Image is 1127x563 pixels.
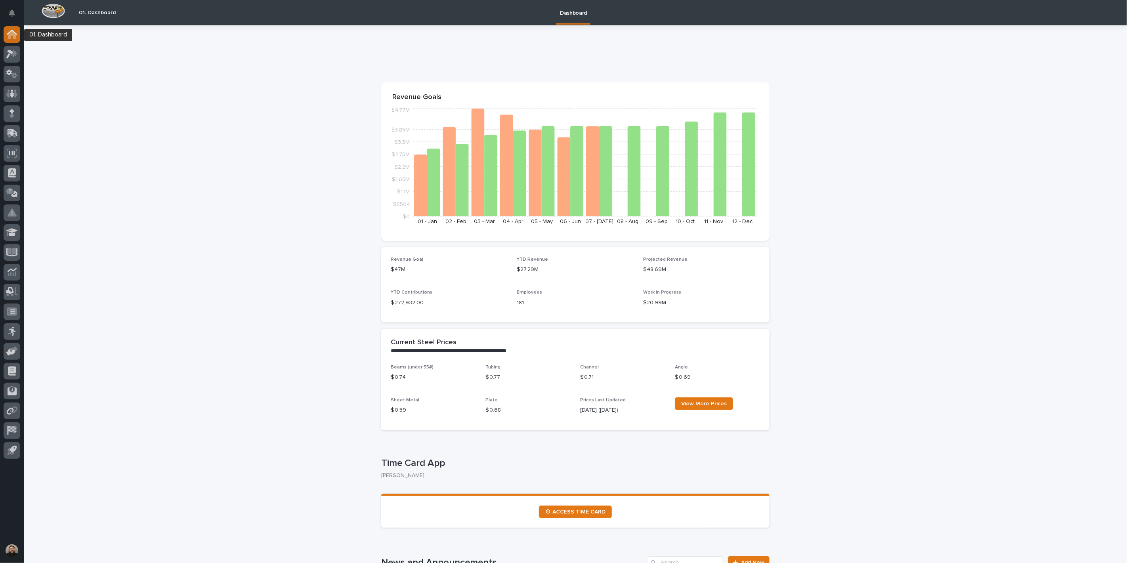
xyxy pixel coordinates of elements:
[545,509,606,515] span: ⏲ ACCESS TIME CARD
[485,365,500,370] span: Tubing
[560,219,581,224] text: 06 - Jun
[580,373,665,382] p: $ 0.71
[517,299,634,307] p: 181
[474,219,495,224] text: 03 - Mar
[391,127,410,132] tspan: $3.85M
[580,398,626,403] span: Prices Last Updated
[392,152,410,157] tspan: $2.75M
[381,458,766,469] p: Time Card App
[79,10,116,16] h2: 01. Dashboard
[42,4,65,18] img: Workspace Logo
[485,398,498,403] span: Plate
[517,257,548,262] span: YTD Revenue
[681,401,727,407] span: View More Prices
[391,299,508,307] p: $ 272,932.00
[391,365,434,370] span: Beams (under 55#)
[539,506,612,518] a: ⏲ ACCESS TIME CARD
[391,290,432,295] span: YTD Contributions
[397,189,410,195] tspan: $1.1M
[732,219,753,224] text: 12 - Dec
[10,10,20,22] div: Notifications
[485,406,571,414] p: $ 0.68
[675,373,760,382] p: $ 0.69
[393,201,410,207] tspan: $550K
[418,219,437,224] text: 01 - Jan
[617,219,639,224] text: 08 - Aug
[391,398,419,403] span: Sheet Metal
[381,472,763,479] p: [PERSON_NAME]
[646,219,668,224] text: 09 - Sep
[4,542,20,559] button: users-avatar
[394,139,410,145] tspan: $3.3M
[517,265,634,274] p: $27.29M
[403,214,410,219] tspan: $0
[580,365,599,370] span: Channel
[392,177,410,182] tspan: $1.65M
[676,219,695,224] text: 10 - Oct
[392,93,758,102] p: Revenue Goals
[643,265,760,274] p: $48.69M
[391,373,476,382] p: $ 0.74
[394,164,410,170] tspan: $2.2M
[643,299,760,307] p: $20.99M
[485,373,571,382] p: $ 0.77
[391,338,457,347] h2: Current Steel Prices
[503,219,523,224] text: 04 - Apr
[517,290,542,295] span: Employees
[643,290,681,295] span: Work in Progress
[675,365,688,370] span: Angle
[391,265,508,274] p: $47M
[445,219,466,224] text: 02 - Feb
[391,257,423,262] span: Revenue Goal
[391,406,476,414] p: $ 0.59
[643,257,688,262] span: Projected Revenue
[531,219,553,224] text: 05 - May
[705,219,724,224] text: 11 - Nov
[585,219,613,224] text: 07 - [DATE]
[4,5,20,21] button: Notifications
[391,107,410,113] tspan: $4.77M
[580,406,665,414] p: [DATE] ([DATE])
[675,397,733,410] a: View More Prices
